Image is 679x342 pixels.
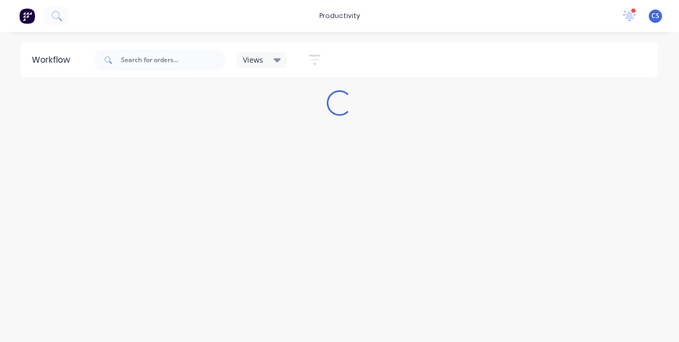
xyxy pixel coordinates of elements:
div: Workflow [32,54,75,66]
span: Views [243,54,263,65]
img: Factory [19,8,35,24]
input: Search for orders... [121,49,226,71]
div: productivity [314,8,365,24]
span: CS [651,11,659,21]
